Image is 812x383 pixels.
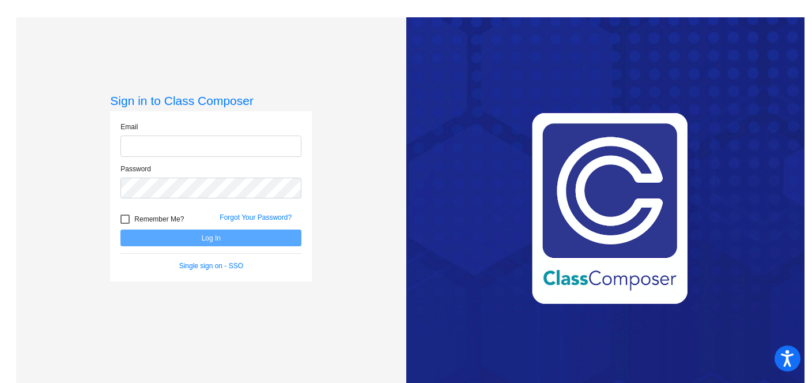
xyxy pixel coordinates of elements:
[120,164,151,174] label: Password
[179,262,243,270] a: Single sign on - SSO
[120,122,138,132] label: Email
[120,230,301,246] button: Log In
[220,213,292,221] a: Forgot Your Password?
[134,212,184,226] span: Remember Me?
[110,93,312,108] h3: Sign in to Class Composer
